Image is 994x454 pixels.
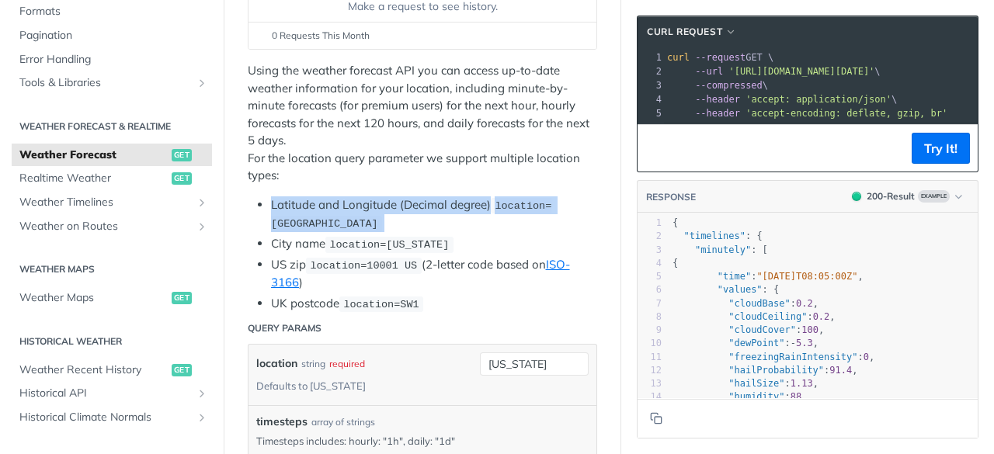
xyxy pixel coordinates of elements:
button: cURL Request [641,24,742,40]
li: City name [271,235,597,253]
div: 5 [638,106,664,120]
a: Tools & LibrariesShow subpages for Tools & Libraries [12,71,212,95]
button: 200200-ResultExample [844,189,970,204]
span: get [172,364,192,376]
span: "time" [718,271,751,282]
h2: Weather Forecast & realtime [12,120,212,133]
span: Tools & Libraries [19,75,192,91]
p: Timesteps includes: hourly: "1h", daily: "1d" [256,434,589,448]
a: Weather on RoutesShow subpages for Weather on Routes [12,215,212,238]
span: : [ [673,244,768,255]
span: : , [673,271,864,282]
span: location=[US_STATE] [329,239,449,251]
span: : , [673,352,874,362]
a: Weather Forecastget [12,144,212,167]
span: : , [673,391,808,402]
div: 8 [638,310,662,324]
span: Pagination [19,28,208,43]
span: Realtime Weather [19,171,168,186]
button: Copy to clipboard [645,407,667,430]
div: 4 [638,92,664,106]
div: 13 [638,377,662,390]
div: 3 [638,244,662,257]
span: GET \ [667,52,773,63]
div: 11 [638,351,662,364]
span: "timelines" [683,230,745,241]
span: { [673,217,678,228]
span: : { [673,284,779,295]
span: location=SW1 [343,299,419,310]
button: Show subpages for Tools & Libraries [196,77,208,89]
span: Example [918,190,950,203]
span: "hailSize" [728,378,784,389]
span: "cloudCover" [728,324,796,335]
li: US zip (2-letter code based on ) [271,256,597,292]
span: Error Handling [19,52,208,68]
span: : , [673,365,858,376]
div: Defaults to [US_STATE] [256,375,366,397]
button: Show subpages for Historical API [196,387,208,400]
span: 'accept-encoding: deflate, gzip, br' [745,108,947,119]
div: 1 [638,217,662,230]
span: cURL Request [647,25,722,39]
div: 2 [638,230,662,243]
span: 200 [852,192,861,201]
a: Error Handling [12,48,212,71]
span: \ [667,94,897,105]
li: Latitude and Longitude (Decimal degree) [271,196,597,233]
span: "humidity" [728,391,784,402]
span: get [172,149,192,161]
span: Weather Recent History [19,362,168,378]
span: '[URL][DOMAIN_NAME][DATE]' [728,66,874,77]
span: - [791,338,796,348]
span: 0 Requests This Month [272,29,370,43]
span: 0.2 [796,298,813,309]
span: 0 [864,352,869,362]
h2: Historical Weather [12,334,212,348]
span: Weather Maps [19,290,168,306]
a: Weather Mapsget [12,286,212,310]
div: 5 [638,270,662,283]
span: { [673,258,678,269]
span: get [172,292,192,304]
button: Try It! [912,133,970,164]
div: 3 [638,78,664,92]
span: "values" [718,284,763,295]
a: Historical APIShow subpages for Historical API [12,382,212,405]
a: Historical Climate NormalsShow subpages for Historical Climate Normals [12,406,212,429]
span: Historical Climate Normals [19,410,192,425]
div: 10 [638,337,662,350]
div: 12 [638,364,662,377]
span: --header [695,94,740,105]
div: string [301,352,325,375]
div: 1 [638,50,664,64]
span: 0.2 [813,311,830,322]
a: Weather Recent Historyget [12,359,212,382]
a: Pagination [12,24,212,47]
span: \ [667,66,881,77]
div: 4 [638,257,662,270]
button: Show subpages for Historical Climate Normals [196,411,208,424]
span: "hailProbability" [728,365,824,376]
span: location=10001 US [310,260,417,272]
a: Weather TimelinesShow subpages for Weather Timelines [12,191,212,214]
span: "cloudCeiling" [728,311,807,322]
span: 5.3 [796,338,813,348]
span: : , [673,298,818,309]
div: 2 [638,64,664,78]
span: : , [673,338,818,348]
span: "dewPoint" [728,338,784,348]
a: Realtime Weatherget [12,167,212,190]
span: --compressed [695,80,763,91]
span: \ [667,80,768,91]
div: 14 [638,390,662,404]
span: --request [695,52,745,63]
span: 88 [791,391,801,402]
span: "minutely" [695,244,751,255]
div: 9 [638,324,662,337]
li: UK postcode [271,295,597,313]
span: Historical API [19,386,192,401]
span: : , [673,311,836,322]
span: : , [673,324,824,335]
span: 100 [801,324,818,335]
